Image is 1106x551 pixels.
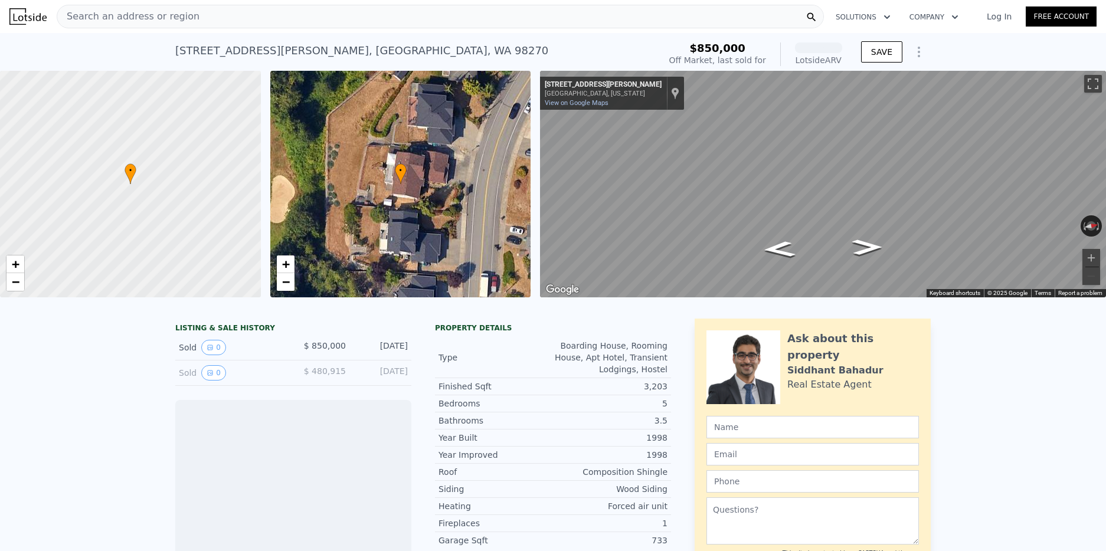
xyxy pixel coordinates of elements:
[6,255,24,273] a: Zoom in
[973,11,1026,22] a: Log In
[12,274,19,289] span: −
[57,9,199,24] span: Search an address or region
[545,99,608,107] a: View on Google Maps
[179,365,284,381] div: Sold
[282,257,289,271] span: +
[175,323,411,335] div: LISTING & SALE HISTORY
[395,165,407,176] span: •
[553,517,667,529] div: 1
[1096,215,1102,237] button: Rotate clockwise
[545,90,662,97] div: [GEOGRAPHIC_DATA], [US_STATE]
[706,443,919,465] input: Email
[1082,249,1100,267] button: Zoom in
[907,40,931,64] button: Show Options
[1035,290,1051,296] a: Terms (opens in new tab)
[553,432,667,444] div: 1998
[439,449,553,461] div: Year Improved
[1026,6,1097,27] a: Free Account
[1058,290,1102,296] a: Report a problem
[669,54,766,66] div: Off Market, last sold for
[900,6,968,28] button: Company
[553,381,667,392] div: 3,203
[125,163,136,184] div: •
[671,87,679,100] a: Show location on map
[553,398,667,409] div: 5
[435,323,671,333] div: Property details
[553,534,667,546] div: 733
[355,340,408,355] div: [DATE]
[175,42,548,59] div: [STREET_ADDRESS][PERSON_NAME] , [GEOGRAPHIC_DATA] , WA 98270
[439,381,553,392] div: Finished Sqft
[826,6,900,28] button: Solutions
[277,273,295,291] a: Zoom out
[439,398,553,409] div: Bedrooms
[125,165,136,176] span: •
[439,432,553,444] div: Year Built
[355,365,408,381] div: [DATE]
[1081,215,1087,237] button: Rotate counterclockwise
[787,363,884,378] div: Siddhant Bahadur
[439,483,553,495] div: Siding
[553,340,667,375] div: Boarding House, Rooming House, Apt Hotel, Transient Lodgings, Hostel
[787,378,872,392] div: Real Estate Agent
[706,470,919,493] input: Phone
[1080,219,1102,232] button: Reset the view
[6,273,24,291] a: Zoom out
[439,534,553,546] div: Garage Sqft
[395,163,407,184] div: •
[553,500,667,512] div: Forced air unit
[545,80,662,90] div: [STREET_ADDRESS][PERSON_NAME]
[304,341,346,350] span: $ 850,000
[861,41,902,63] button: SAVE
[553,415,667,427] div: 3.5
[749,237,810,261] path: Go South, 72nd Dr NE
[201,365,226,381] button: View historical data
[201,340,226,355] button: View historical data
[689,42,745,54] span: $850,000
[439,415,553,427] div: Bathrooms
[304,366,346,376] span: $ 480,915
[543,282,582,297] a: Open this area in Google Maps (opens a new window)
[179,340,284,355] div: Sold
[553,483,667,495] div: Wood Siding
[706,416,919,438] input: Name
[930,289,980,297] button: Keyboard shortcuts
[839,235,895,258] path: Go North, 72nd Dr NE
[553,466,667,478] div: Composition Shingle
[439,352,553,363] div: Type
[540,71,1106,297] div: Street View
[9,8,47,25] img: Lotside
[553,449,667,461] div: 1998
[439,466,553,478] div: Roof
[543,282,582,297] img: Google
[282,274,289,289] span: −
[439,517,553,529] div: Fireplaces
[439,500,553,512] div: Heating
[1082,267,1100,285] button: Zoom out
[277,255,295,273] a: Zoom in
[12,257,19,271] span: +
[795,54,842,66] div: Lotside ARV
[987,290,1028,296] span: © 2025 Google
[540,71,1106,297] div: Map
[1084,75,1102,93] button: Toggle fullscreen view
[787,330,919,363] div: Ask about this property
